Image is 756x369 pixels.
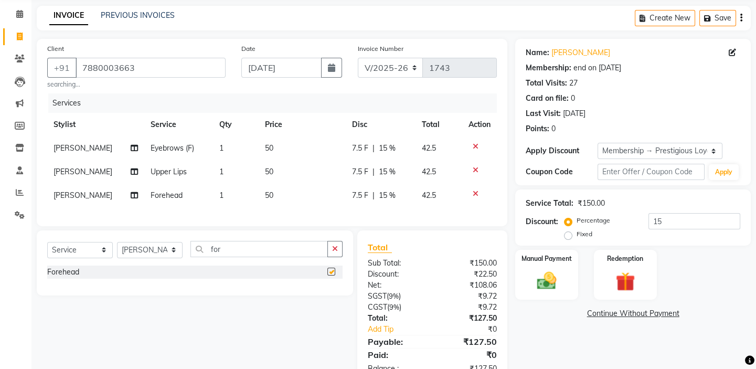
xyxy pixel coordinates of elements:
[571,93,575,104] div: 0
[432,291,505,302] div: ₹9.72
[151,167,187,176] span: Upper Lips
[531,270,562,292] img: _cash.svg
[462,113,497,136] th: Action
[101,10,175,20] a: PREVIOUS INVOICES
[360,258,432,269] div: Sub Total:
[368,291,387,301] span: SGST
[526,145,597,156] div: Apply Discount
[265,191,273,200] span: 50
[219,167,223,176] span: 1
[151,191,183,200] span: Forehead
[421,167,435,176] span: 42.5
[151,143,194,153] span: Eyebrows (F)
[526,108,561,119] div: Last Visit:
[265,143,273,153] span: 50
[360,313,432,324] div: Total:
[699,10,736,26] button: Save
[521,254,572,263] label: Manual Payment
[360,302,432,313] div: ( )
[360,280,432,291] div: Net:
[635,10,695,26] button: Create New
[421,191,435,200] span: 42.5
[598,164,705,180] input: Enter Offer / Coupon Code
[47,267,79,278] div: Forehead
[360,349,432,361] div: Paid:
[372,166,375,177] span: |
[360,291,432,302] div: ( )
[49,6,88,25] a: INVOICE
[607,254,643,263] label: Redemption
[379,166,396,177] span: 15 %
[432,335,505,348] div: ₹127.50
[379,190,396,201] span: 15 %
[526,166,597,177] div: Coupon Code
[551,123,556,134] div: 0
[54,167,112,176] span: [PERSON_NAME]
[76,58,226,78] input: Search by Name/Mobile/Email/Code
[415,113,462,136] th: Total
[372,190,375,201] span: |
[610,270,641,294] img: _gift.svg
[346,113,416,136] th: Disc
[578,198,605,209] div: ₹150.00
[352,143,368,154] span: 7.5 F
[709,164,739,180] button: Apply
[368,302,387,312] span: CGST
[421,143,435,153] span: 42.5
[573,62,621,73] div: end on [DATE]
[432,349,505,361] div: ₹0
[379,143,396,154] span: 15 %
[372,143,375,154] span: |
[432,280,505,291] div: ₹108.06
[241,44,255,54] label: Date
[360,335,432,348] div: Payable:
[444,324,505,335] div: ₹0
[47,80,226,89] small: searching...
[352,166,368,177] span: 7.5 F
[526,47,549,58] div: Name:
[389,303,399,311] span: 9%
[368,242,392,253] span: Total
[47,44,64,54] label: Client
[526,216,558,227] div: Discount:
[432,269,505,280] div: ₹22.50
[219,191,223,200] span: 1
[144,113,213,136] th: Service
[389,292,399,300] span: 9%
[577,216,610,225] label: Percentage
[432,302,505,313] div: ₹9.72
[54,143,112,153] span: [PERSON_NAME]
[47,113,144,136] th: Stylist
[47,58,77,78] button: +91
[360,269,432,280] div: Discount:
[432,258,505,269] div: ₹150.00
[526,198,573,209] div: Service Total:
[563,108,585,119] div: [DATE]
[358,44,403,54] label: Invoice Number
[360,324,444,335] a: Add Tip
[48,93,505,113] div: Services
[526,78,567,89] div: Total Visits:
[352,190,368,201] span: 7.5 F
[219,143,223,153] span: 1
[551,47,610,58] a: [PERSON_NAME]
[190,241,328,257] input: Search or Scan
[259,113,345,136] th: Price
[432,313,505,324] div: ₹127.50
[213,113,259,136] th: Qty
[54,191,112,200] span: [PERSON_NAME]
[526,93,569,104] div: Card on file:
[526,62,571,73] div: Membership:
[569,78,578,89] div: 27
[517,308,749,319] a: Continue Without Payment
[577,229,592,239] label: Fixed
[265,167,273,176] span: 50
[526,123,549,134] div: Points:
